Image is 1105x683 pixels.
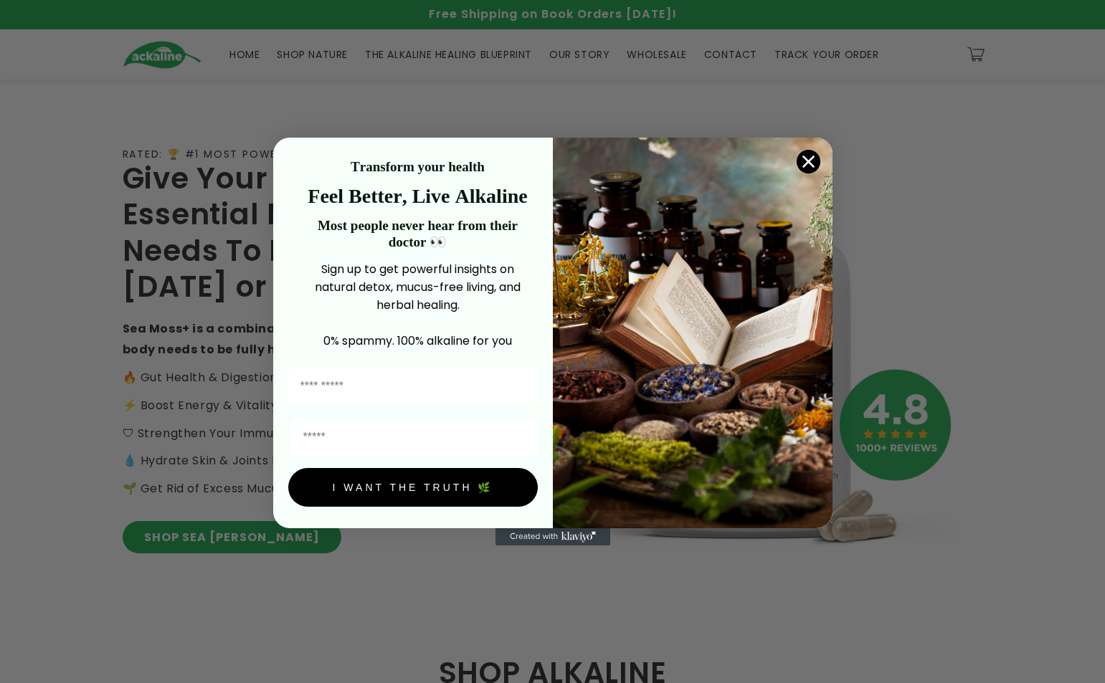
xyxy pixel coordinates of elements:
strong: Transform your health [351,159,485,174]
p: Sign up to get powerful insights on natural detox, mucus-free living, and herbal healing. [298,260,538,314]
button: I WANT THE TRUTH 🌿 [288,468,538,507]
button: Close dialog [796,149,821,174]
strong: Most people never hear from their doctor 👀 [318,218,518,249]
img: 4a4a186a-b914-4224-87c7-990d8ecc9bca.jpeg [553,138,833,528]
strong: Feel Better, Live Alkaline [308,185,527,207]
input: Email [291,419,538,456]
input: First Name [288,368,538,405]
a: Created with Klaviyo - opens in a new tab [495,528,610,545]
p: 0% spammy. 100% alkaline for you [298,332,538,350]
